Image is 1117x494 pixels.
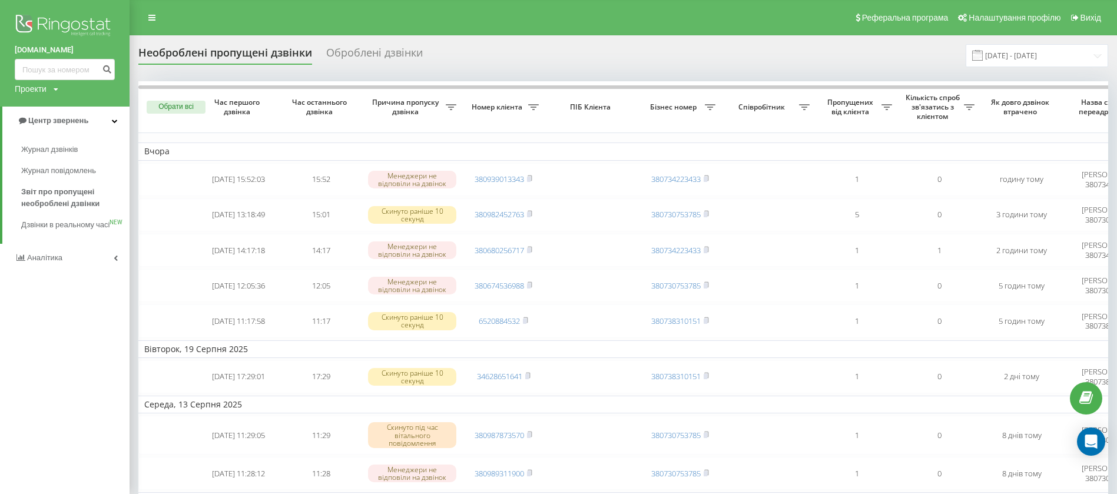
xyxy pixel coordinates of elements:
td: 14:17 [280,234,362,267]
td: [DATE] 11:29:05 [197,416,280,455]
td: 0 [898,163,980,196]
span: Журнал дзвінків [21,144,78,155]
span: Кількість спроб зв'язатись з клієнтом [904,93,964,121]
td: 1 [898,234,980,267]
a: Дзвінки в реальному часіNEW [21,214,130,236]
a: 380738310151 [651,316,701,326]
span: Журнал повідомлень [21,165,96,177]
img: Ringostat logo [15,12,115,41]
td: [DATE] 12:05:36 [197,269,280,302]
td: 11:29 [280,416,362,455]
td: 8 днів тому [980,416,1063,455]
td: 1 [816,416,898,455]
td: 1 [816,304,898,337]
span: Налаштування профілю [969,13,1060,22]
span: Час першого дзвінка [207,98,270,116]
span: Причина пропуску дзвінка [368,98,446,116]
span: Вихід [1080,13,1101,22]
td: 5 годин тому [980,304,1063,337]
td: 15:01 [280,198,362,231]
td: 1 [816,457,898,490]
span: Час останнього дзвінка [289,98,353,116]
a: 380730753785 [651,280,701,291]
div: Менеджери не відповіли на дзвінок [368,171,456,188]
td: 1 [816,234,898,267]
td: 3 години тому [980,198,1063,231]
td: годину тому [980,163,1063,196]
div: Скинуто під час вітального повідомлення [368,422,456,448]
td: 17:29 [280,360,362,393]
div: Скинуто раніше 10 секунд [368,368,456,386]
td: 2 дні тому [980,360,1063,393]
a: 380730753785 [651,430,701,440]
td: 11:17 [280,304,362,337]
div: Оброблені дзвінки [326,47,423,65]
td: 0 [898,269,980,302]
input: Пошук за номером [15,59,115,80]
div: Менеджери не відповіли на дзвінок [368,241,456,259]
td: [DATE] 15:52:03 [197,163,280,196]
span: Номер клієнта [468,102,528,112]
a: 380982452763 [475,209,524,220]
span: Звіт про пропущені необроблені дзвінки [21,186,124,210]
a: 380987873570 [475,430,524,440]
button: Обрати всі [147,101,205,114]
a: 34628651641 [477,371,522,382]
td: 15:52 [280,163,362,196]
td: [DATE] 11:28:12 [197,457,280,490]
a: 380674536988 [475,280,524,291]
a: 380730753785 [651,468,701,479]
div: Скинуто раніше 10 секунд [368,312,456,330]
td: [DATE] 11:17:58 [197,304,280,337]
div: Необроблені пропущені дзвінки [138,47,312,65]
div: Open Intercom Messenger [1077,427,1105,456]
td: 2 години тому [980,234,1063,267]
a: 380734223433 [651,245,701,256]
a: Журнал дзвінків [21,139,130,160]
a: 380989311900 [475,468,524,479]
td: 11:28 [280,457,362,490]
span: Дзвінки в реальному часі [21,219,110,231]
a: 380738310151 [651,371,701,382]
span: Співробітник [727,102,799,112]
td: 8 днів тому [980,457,1063,490]
span: Центр звернень [28,116,88,125]
td: 5 годин тому [980,269,1063,302]
td: 0 [898,416,980,455]
div: Менеджери не відповіли на дзвінок [368,465,456,482]
div: Скинуто раніше 10 секунд [368,206,456,224]
td: [DATE] 17:29:01 [197,360,280,393]
span: Пропущених від клієнта [821,98,881,116]
td: 1 [816,360,898,393]
div: Проекти [15,83,47,95]
a: 380939013343 [475,174,524,184]
a: Журнал повідомлень [21,160,130,181]
td: 1 [816,163,898,196]
span: Бізнес номер [645,102,705,112]
a: Центр звернень [2,107,130,135]
td: 0 [898,360,980,393]
a: 380680256717 [475,245,524,256]
a: [DOMAIN_NAME] [15,44,115,56]
a: 6520884532 [479,316,520,326]
div: Менеджери не відповіли на дзвінок [368,277,456,294]
td: [DATE] 14:17:18 [197,234,280,267]
a: 380734223433 [651,174,701,184]
td: 0 [898,304,980,337]
td: 12:05 [280,269,362,302]
td: [DATE] 13:18:49 [197,198,280,231]
a: 380730753785 [651,209,701,220]
td: 0 [898,198,980,231]
span: ПІБ Клієнта [555,102,629,112]
span: Аналiтика [27,253,62,262]
a: Звіт про пропущені необроблені дзвінки [21,181,130,214]
span: Як довго дзвінок втрачено [990,98,1053,116]
td: 5 [816,198,898,231]
td: 0 [898,457,980,490]
span: Реферальна програма [862,13,949,22]
td: 1 [816,269,898,302]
